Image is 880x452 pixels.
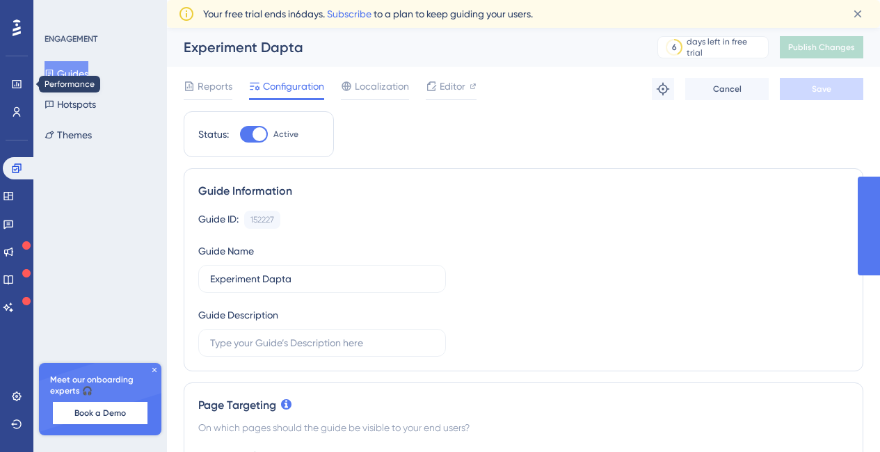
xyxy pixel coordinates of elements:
[822,397,863,439] iframe: UserGuiding AI Assistant Launcher
[210,335,434,350] input: Type your Guide’s Description here
[50,374,150,396] span: Meet our onboarding experts 🎧
[273,129,298,140] span: Active
[198,126,229,143] div: Status:
[53,402,147,424] button: Book a Demo
[263,78,324,95] span: Configuration
[45,61,88,86] button: Guides
[45,92,96,117] button: Hotspots
[198,183,849,200] div: Guide Information
[250,214,274,225] div: 152227
[184,38,623,57] div: Experiment Dapta
[74,407,126,419] span: Book a Demo
[672,42,677,53] div: 6
[203,6,533,22] span: Your free trial ends in 6 days. to a plan to keep guiding your users.
[210,271,434,286] input: Type your Guide’s Name here
[198,78,232,95] span: Reports
[198,211,239,229] div: Guide ID:
[788,42,855,53] span: Publish Changes
[327,8,371,19] a: Subscribe
[355,78,409,95] span: Localization
[685,78,769,100] button: Cancel
[780,36,863,58] button: Publish Changes
[198,397,849,414] div: Page Targeting
[198,243,254,259] div: Guide Name
[198,419,849,436] div: On which pages should the guide be visible to your end users?
[440,78,465,95] span: Editor
[45,33,97,45] div: ENGAGEMENT
[713,83,742,95] span: Cancel
[780,78,863,100] button: Save
[812,83,831,95] span: Save
[198,307,278,323] div: Guide Description
[687,36,764,58] div: days left in free trial
[45,122,92,147] button: Themes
